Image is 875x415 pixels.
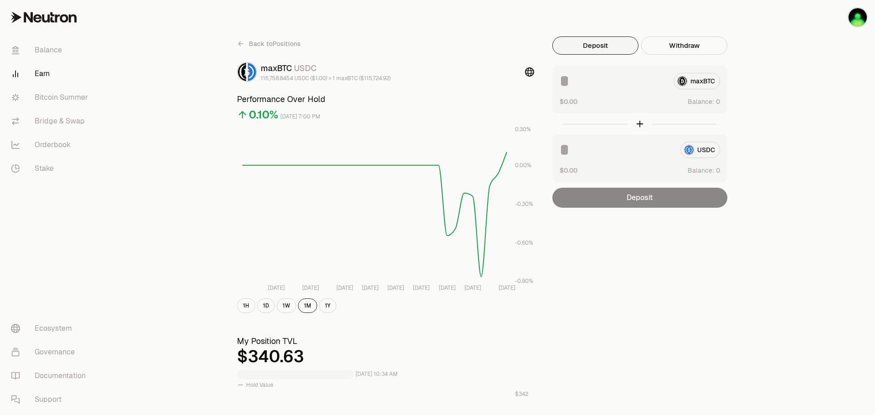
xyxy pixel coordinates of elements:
tspan: [DATE] [336,284,353,292]
div: maxBTC [261,62,391,75]
tspan: 0.30% [515,126,531,133]
tspan: [DATE] [499,284,515,292]
tspan: $342 [515,390,528,398]
tspan: -0.90% [515,277,533,285]
button: Deposit [552,36,638,55]
button: 1Y [319,298,336,313]
tspan: [DATE] [464,284,481,292]
tspan: [DATE] [439,284,456,292]
tspan: [DATE] [413,284,430,292]
a: Support [4,388,98,411]
a: Orderbook [4,133,98,157]
a: Stake [4,157,98,180]
a: Bitcoin Summer [4,86,98,109]
img: flarnrules [849,8,867,26]
div: [DATE] 10:34 AM [355,369,398,379]
button: $0.00 [560,97,577,106]
img: maxBTC Logo [238,63,246,81]
tspan: 0.00% [515,162,531,169]
button: 1M [298,298,317,313]
button: $0.00 [560,165,577,175]
span: Back to Positions [249,39,301,48]
tspan: [DATE] [268,284,285,292]
a: Bridge & Swap [4,109,98,133]
span: Balance: [688,166,714,175]
tspan: [DATE] [387,284,404,292]
a: Ecosystem [4,317,98,340]
h3: Performance Over Hold [237,93,534,106]
div: [DATE] 7:00 PM [280,112,320,122]
button: 1H [237,298,255,313]
a: Earn [4,62,98,86]
a: Balance [4,38,98,62]
tspan: -0.60% [515,239,533,246]
a: Governance [4,340,98,364]
button: Withdraw [641,36,727,55]
tspan: [DATE] [302,284,319,292]
h3: My Position TVL [237,335,534,348]
a: Documentation [4,364,98,388]
span: USDC [294,63,317,73]
span: Balance: [688,97,714,106]
img: USDC Logo [248,63,256,81]
tspan: [DATE] [362,284,379,292]
button: 1D [257,298,275,313]
div: 0.10% [249,108,278,122]
div: $340.63 [237,348,534,366]
tspan: -0.30% [515,200,533,208]
button: 1W [277,298,296,313]
span: Hold Value [246,381,273,389]
div: 115,758.8454 USDC ($1.00) = 1 maxBTC ($115,724.92) [261,75,391,82]
a: Back toPositions [237,36,301,51]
